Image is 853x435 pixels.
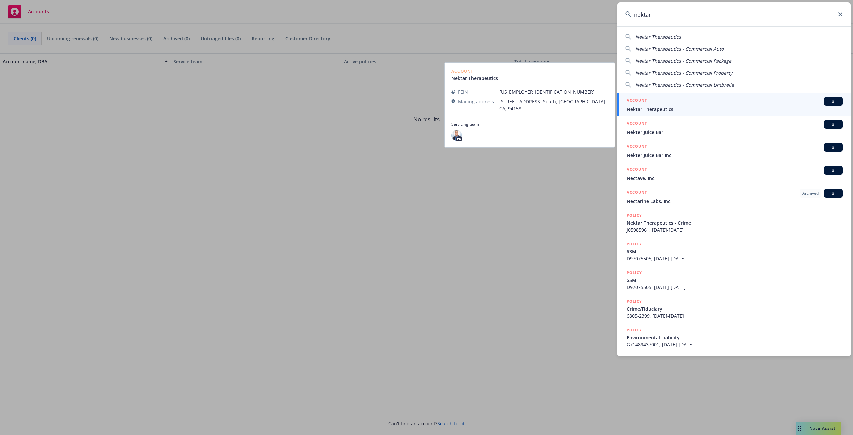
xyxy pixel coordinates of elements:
a: POLICYNektar Therapeutics - CrimeJ05985961, [DATE]-[DATE] [617,208,851,237]
h5: POLICY [627,212,642,219]
span: BI [827,98,840,104]
a: ACCOUNTArchivedBINectarine Labs, Inc. [617,185,851,208]
span: Nektar Therapeutics - Commercial Property [635,70,732,76]
h5: POLICY [627,298,642,305]
h5: ACCOUNT [627,97,647,105]
span: D97075505, [DATE]-[DATE] [627,284,843,291]
span: G71489437001, [DATE]-[DATE] [627,341,843,348]
span: BI [827,121,840,127]
span: Archived [802,190,819,196]
span: 6805-2399, [DATE]-[DATE] [627,312,843,319]
input: Search... [617,2,851,26]
span: $5M [627,277,843,284]
span: $3M [627,248,843,255]
span: Nectave, Inc. [627,175,843,182]
span: Nectarine Labs, Inc. [627,198,843,205]
h5: POLICY [627,269,642,276]
h5: ACCOUNT [627,166,647,174]
span: Environmental Liability [627,334,843,341]
h5: ACCOUNT [627,143,647,151]
span: Nektar Therapeutics [627,106,843,113]
span: Nekter Juice Bar [627,129,843,136]
span: Nektar Therapeutics - Commercial Package [635,58,731,64]
span: J05985961, [DATE]-[DATE] [627,226,843,233]
h5: ACCOUNT [627,120,647,128]
span: Nektar Therapeutics [635,34,681,40]
a: ACCOUNTBINekter Juice Bar [617,116,851,139]
span: BI [827,167,840,173]
span: Nektar Therapeutics - Commercial Umbrella [635,82,734,88]
span: Nekter Juice Bar Inc [627,152,843,159]
h5: POLICY [627,241,642,247]
a: POLICY$5MD97075505, [DATE]-[DATE] [617,266,851,294]
h5: POLICY [627,327,642,333]
a: ACCOUNTBINectave, Inc. [617,162,851,185]
a: POLICYEnvironmental LiabilityG71489437001, [DATE]-[DATE] [617,323,851,352]
a: POLICYCrime/Fiduciary6805-2399, [DATE]-[DATE] [617,294,851,323]
span: Nektar Therapeutics - Crime [627,219,843,226]
a: ACCOUNTBINektar Therapeutics [617,93,851,116]
span: D97075505, [DATE]-[DATE] [627,255,843,262]
span: BI [827,144,840,150]
span: Crime/Fiduciary [627,305,843,312]
a: POLICY$3MD97075505, [DATE]-[DATE] [617,237,851,266]
span: BI [827,190,840,196]
h5: ACCOUNT [627,189,647,197]
a: ACCOUNTBINekter Juice Bar Inc [617,139,851,162]
span: Nektar Therapeutics - Commercial Auto [635,46,724,52]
